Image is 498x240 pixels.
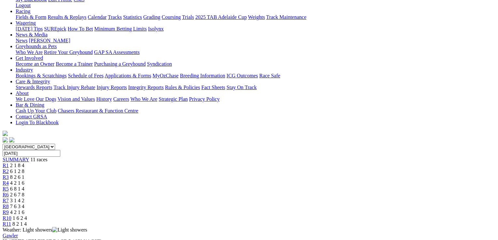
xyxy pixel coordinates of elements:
a: Grading [143,14,160,20]
a: Who We Are [16,49,43,55]
a: R9 [3,209,9,215]
a: R1 [3,163,9,168]
span: 8 2 1 4 [12,221,27,227]
a: Tracks [108,14,122,20]
div: Get Involved [16,61,491,67]
a: Isolynx [148,26,164,32]
a: Rules & Policies [165,85,200,90]
span: 2 6 7 8 [10,192,24,197]
a: Fields & Form [16,14,46,20]
a: Login To Blackbook [16,120,59,125]
a: Become an Owner [16,61,54,67]
a: Purchasing a Greyhound [94,61,146,67]
a: Applications & Forms [105,73,151,78]
span: 3 1 4 2 [10,198,24,203]
div: About [16,96,491,102]
a: Contact GRSA [16,114,47,119]
a: R2 [3,168,9,174]
a: 2025 TAB Adelaide Cup [195,14,247,20]
a: Bookings & Scratchings [16,73,66,78]
span: 1 6 2 4 [13,215,27,221]
a: Coursing [162,14,181,20]
span: Weather: Light showers [3,227,87,233]
div: Care & Integrity [16,85,491,90]
span: 4 2 1 6 [10,180,24,186]
span: 6 1 2 8 [10,168,24,174]
a: Chasers Restaurant & Function Centre [58,108,138,113]
a: Fact Sheets [201,85,225,90]
img: Light showers [52,227,87,233]
a: R4 [3,180,9,186]
a: We Love Our Dogs [16,96,56,102]
div: Bar & Dining [16,108,491,114]
a: R11 [3,221,11,227]
a: Track Injury Rebate [53,85,95,90]
a: R7 [3,198,9,203]
a: Care & Integrity [16,79,50,84]
span: 11 races [30,157,47,162]
a: Greyhounds as Pets [16,44,57,49]
a: Cash Up Your Club [16,108,56,113]
a: How To Bet [68,26,93,32]
span: R3 [3,174,9,180]
a: SUREpick [44,26,66,32]
a: Stay On Track [227,85,256,90]
div: News & Media [16,38,491,44]
a: Stewards Reports [16,85,52,90]
a: [PERSON_NAME] [29,38,70,43]
a: History [96,96,112,102]
a: R8 [3,204,9,209]
a: Racing [16,8,30,14]
a: Calendar [88,14,107,20]
span: 2 1 8 4 [10,163,24,168]
a: Become a Trainer [56,61,93,67]
a: Statistics [123,14,142,20]
span: 7 6 3 4 [10,204,24,209]
a: MyOzChase [153,73,179,78]
a: Wagering [16,20,36,26]
a: R10 [3,215,11,221]
a: Breeding Information [180,73,225,78]
span: R5 [3,186,9,192]
img: logo-grsa-white.png [3,131,8,136]
div: Racing [16,14,491,20]
span: 4 2 1 6 [10,209,24,215]
a: Gawler [3,233,18,238]
a: Race Safe [259,73,280,78]
a: Weights [248,14,265,20]
a: About [16,90,29,96]
a: Trials [182,14,194,20]
a: R6 [3,192,9,197]
a: Track Maintenance [266,14,306,20]
div: Wagering [16,26,491,32]
a: ICG Outcomes [227,73,258,78]
span: 6 8 1 4 [10,186,24,192]
a: GAP SA Assessments [94,49,140,55]
a: Privacy Policy [189,96,220,102]
a: SUMMARY [3,157,29,162]
a: Syndication [147,61,172,67]
a: Get Involved [16,55,43,61]
a: Industry [16,67,33,73]
div: Industry [16,73,491,79]
a: Careers [113,96,129,102]
input: Select date [3,150,60,157]
img: twitter.svg [9,137,14,142]
span: 8 2 6 1 [10,174,24,180]
a: Schedule of Fees [68,73,103,78]
a: Retire Your Greyhound [44,49,93,55]
a: Vision and Values [57,96,95,102]
a: Results & Replays [48,14,86,20]
a: Injury Reports [96,85,127,90]
a: Integrity Reports [128,85,164,90]
a: Who We Are [130,96,157,102]
div: Greyhounds as Pets [16,49,491,55]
